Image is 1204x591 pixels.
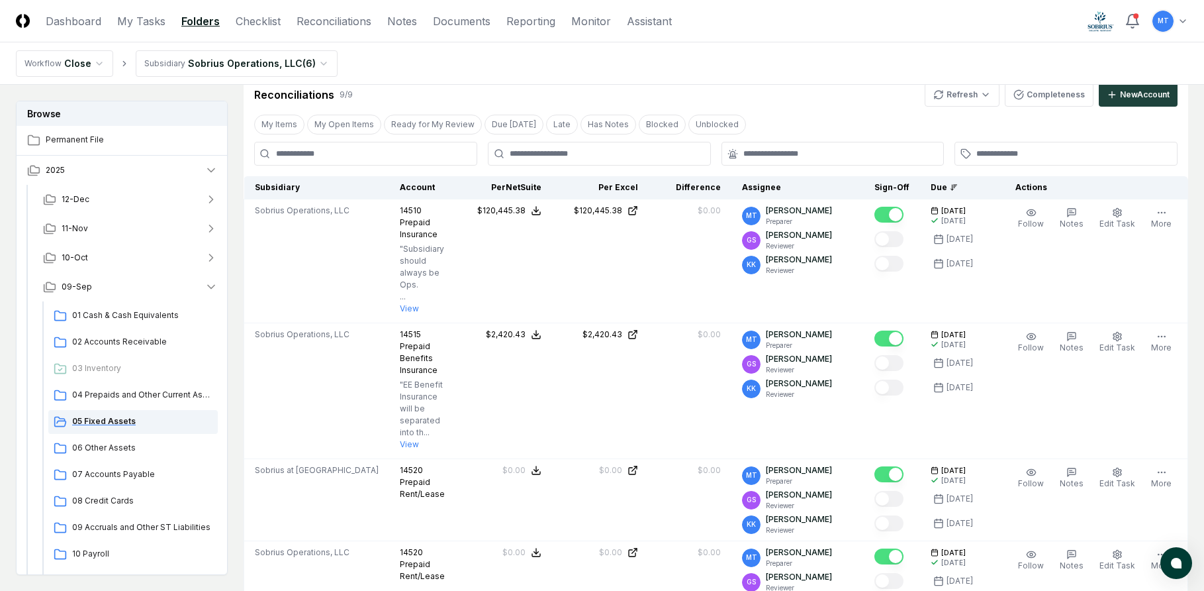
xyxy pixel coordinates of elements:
[117,13,165,29] a: My Tasks
[48,304,218,328] a: 01 Cash & Cash Equivalents
[1088,11,1114,32] img: Sobrius logo
[48,516,218,540] a: 09 Accruals and Other ST Liabilities
[400,182,445,193] div: Account
[649,176,732,199] th: Difference
[698,464,721,476] div: $0.00
[874,491,903,507] button: Mark complete
[747,577,756,587] span: GS
[563,464,637,476] a: $0.00
[627,13,672,29] a: Assistant
[1018,219,1044,229] span: Follow
[941,340,966,350] div: [DATE]
[62,223,88,235] span: 11-Nov
[747,384,756,394] span: KK
[1099,83,1178,107] button: NewAccount
[1148,329,1174,356] button: More
[546,115,578,134] button: Late
[941,466,966,476] span: [DATE]
[1099,478,1135,488] span: Edit Task
[1060,478,1084,488] span: Notes
[477,205,541,217] button: $120,445.38
[400,379,445,439] p: "EE Benefit Insurance will be separated into th...
[400,217,438,239] span: Prepaid Insurance
[947,493,973,505] div: [DATE]
[874,380,903,396] button: Mark complete
[144,58,185,70] div: Subsidiary
[387,13,417,29] a: Notes
[874,549,903,564] button: Mark complete
[1060,219,1084,229] span: Notes
[563,205,637,217] a: $120,445.38
[1060,343,1084,352] span: Notes
[688,115,746,134] button: Unblocked
[255,464,379,476] span: Sobrius at [GEOGRAPHIC_DATA]
[766,341,832,350] p: Preparer
[766,390,832,400] p: Reviewer
[1099,561,1135,570] span: Edit Task
[46,134,218,146] span: Permanent File
[874,231,903,247] button: Mark complete
[931,182,984,193] div: Due
[580,115,636,134] button: Has Notes
[874,331,903,347] button: Mark complete
[1148,205,1174,233] button: More
[746,470,757,480] span: MT
[766,329,832,341] p: [PERSON_NAME]
[1099,343,1135,352] span: Edit Task
[1018,343,1044,352] span: Follow
[1099,219,1135,229] span: Edit Task
[766,501,832,511] p: Reviewer
[254,87,334,103] div: Reconciliations
[874,256,903,272] button: Mark complete
[563,329,637,341] a: $2,420.43
[236,13,281,29] a: Checklist
[746,553,757,563] span: MT
[1015,205,1046,233] button: Follow
[477,205,526,217] div: $120,445.38
[698,205,721,217] div: $0.00
[1057,547,1086,574] button: Notes
[874,355,903,371] button: Mark complete
[24,58,62,70] div: Workflow
[400,559,445,581] span: Prepaid Rent/Lease
[486,329,541,341] button: $2,420.43
[941,216,966,226] div: [DATE]
[1160,547,1192,579] button: atlas-launcher
[1151,9,1175,33] button: MT
[925,83,999,107] button: Refresh
[72,495,212,507] span: 08 Credit Cards
[947,517,973,529] div: [DATE]
[486,329,526,341] div: $2,420.43
[400,329,421,339] span: 14515
[48,490,218,513] a: 08 Credit Cards
[400,547,423,557] span: 14520
[181,13,220,29] a: Folders
[1057,464,1086,492] button: Notes
[502,547,526,559] div: $0.00
[16,14,30,28] img: Logo
[1120,89,1170,101] div: New Account
[941,548,966,558] span: [DATE]
[17,156,228,185] button: 2025
[255,205,349,217] span: Sobrius Operations, LLC
[48,357,218,381] a: 03 Inventory
[307,115,381,134] button: My Open Items
[747,519,756,529] span: KK
[502,464,526,476] div: $0.00
[766,229,832,241] p: [PERSON_NAME]
[1018,561,1044,570] span: Follow
[766,217,832,227] p: Preparer
[244,176,390,199] th: Subsidiary
[766,571,832,583] p: [PERSON_NAME]
[766,476,832,486] p: Preparer
[1148,464,1174,492] button: More
[766,547,832,559] p: [PERSON_NAME]
[731,176,864,199] th: Assignee
[874,466,903,482] button: Mark complete
[947,575,973,587] div: [DATE]
[747,260,756,270] span: KK
[766,353,832,365] p: [PERSON_NAME]
[485,115,543,134] button: Due Today
[400,341,438,375] span: Prepaid Benefits Insurance
[747,495,756,505] span: GS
